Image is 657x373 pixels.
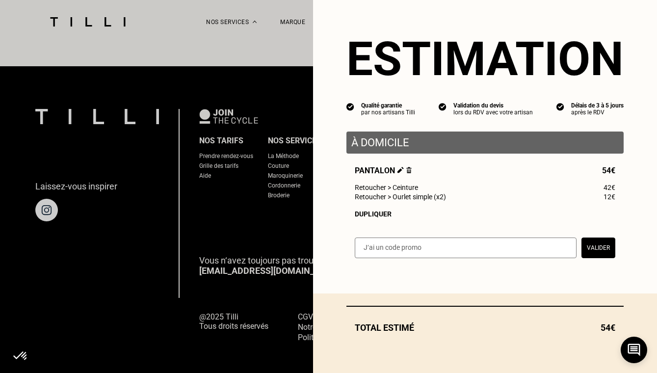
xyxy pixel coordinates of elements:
[361,102,415,109] div: Qualité garantie
[601,322,615,333] span: 54€
[602,166,615,175] span: 54€
[453,109,533,116] div: lors du RDV avec votre artisan
[604,193,615,201] span: 12€
[351,136,619,149] p: À domicile
[453,102,533,109] div: Validation du devis
[346,31,624,86] section: Estimation
[604,184,615,191] span: 42€
[397,167,404,173] img: Éditer
[355,166,412,175] span: Pantalon
[355,184,418,191] span: Retoucher > Ceinture
[581,238,615,258] button: Valider
[439,102,447,111] img: icon list info
[346,102,354,111] img: icon list info
[346,322,624,333] div: Total estimé
[361,109,415,116] div: par nos artisans Tilli
[571,109,624,116] div: après le RDV
[406,167,412,173] img: Supprimer
[355,238,577,258] input: J‘ai un code promo
[556,102,564,111] img: icon list info
[355,193,446,201] span: Retoucher > Ourlet simple (x2)
[355,210,615,218] div: Dupliquer
[571,102,624,109] div: Délais de 3 à 5 jours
